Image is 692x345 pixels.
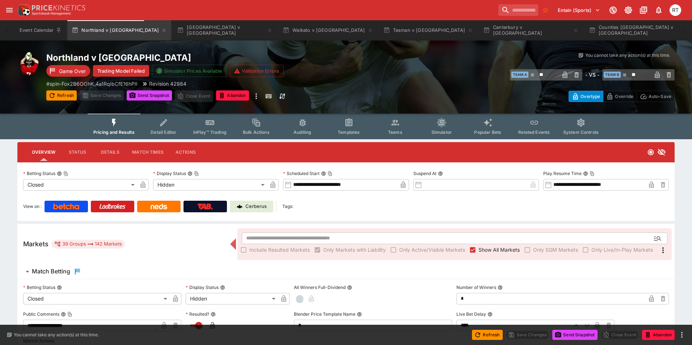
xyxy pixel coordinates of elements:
p: You cannot take any action(s) at this time. [14,332,99,338]
button: Canterbury v [GEOGRAPHIC_DATA] [479,20,583,41]
svg: Hidden [657,148,666,157]
button: Refresh [472,330,502,340]
p: Betting Status [23,284,55,290]
button: Betting Status [57,285,62,290]
button: Open [651,232,664,245]
p: Override [615,93,633,100]
button: Tasman v [GEOGRAPHIC_DATA] [379,20,477,41]
h6: Match Betting [32,268,70,275]
p: Betting Status [23,170,55,176]
button: Public CommentsCopy To Clipboard [61,312,66,317]
p: Overtype [581,93,600,100]
button: Select Tenant [553,4,604,16]
button: Counties [GEOGRAPHIC_DATA] v [GEOGRAPHIC_DATA] [585,20,689,41]
button: Overview [26,144,61,161]
span: Team A [511,72,528,78]
p: Display Status [153,170,186,176]
button: Abandon [216,90,249,101]
button: Display Status [220,285,225,290]
button: Live Bet Delay [488,312,493,317]
span: Mark an event as closed and abandoned. [642,331,675,338]
div: Hidden [153,179,267,191]
span: Only Markets with Liability [323,246,386,254]
span: Show All Markets [478,246,520,254]
img: Sportsbook Management [32,12,71,15]
p: Live Bet Delay [456,311,486,317]
button: Auto-Save [637,91,675,102]
div: Hidden [186,293,278,304]
button: Match Times [126,144,169,161]
img: PriceKinetics Logo [16,3,30,17]
button: Play Resume TimeCopy To Clipboard [583,171,588,176]
span: Simulator [431,129,452,135]
button: Override [603,91,637,102]
img: Betcha [53,204,79,209]
div: Event type filters [88,114,604,139]
span: Only SGM Markets [533,246,578,254]
span: InPlay™ Trading [193,129,227,135]
button: Details [94,144,126,161]
h5: Markets [23,240,48,248]
button: Scheduled StartCopy To Clipboard [321,171,326,176]
button: Trading Model Failed [93,65,149,77]
p: Blender Price Template Name [294,311,355,317]
span: Detail Editor [151,129,176,135]
p: Suspend At [413,170,436,176]
span: Popular Bets [474,129,501,135]
button: Copy To Clipboard [63,171,68,176]
span: Teams [388,129,402,135]
button: Simulator Prices Available [152,65,227,77]
button: Event Calendar [15,20,66,41]
div: Closed [23,179,137,191]
button: Validation Errors [230,65,284,77]
img: Ladbrokes [99,204,126,209]
p: Number of Winners [456,284,496,290]
h2: Copy To Clipboard [46,52,360,63]
div: Start From [569,91,675,102]
button: Send Snapshot [127,90,172,101]
img: Neds [151,204,167,209]
button: open drawer [3,4,16,17]
p: Revision 42984 [149,80,186,88]
span: Only Live/In-Play Markets [591,246,653,254]
img: TabNZ [198,204,213,209]
div: 39 Groups 142 Markets [54,240,122,248]
button: Match Betting [17,264,675,279]
p: Play Resume Time [543,170,582,176]
input: search [498,4,538,16]
button: [GEOGRAPHIC_DATA] v [GEOGRAPHIC_DATA] [173,20,277,41]
button: No Bookmarks [540,4,551,16]
div: Closed [23,293,170,304]
button: Waikato v [GEOGRAPHIC_DATA] [278,20,377,41]
label: View on : [23,201,42,212]
button: Actions [169,144,202,161]
a: Cerberus [230,201,273,212]
img: Cerberus [237,204,242,209]
svg: Closed [647,149,654,156]
button: Refresh [46,90,77,101]
button: Northland v [GEOGRAPHIC_DATA] [67,20,171,41]
p: You cannot take any action(s) at this time. [585,52,670,59]
button: more [678,331,686,339]
button: Display StatusCopy To Clipboard [187,171,193,176]
span: System Controls [563,129,599,135]
button: Send Snapshot [552,330,598,340]
button: Copy To Clipboard [194,171,199,176]
span: Bulk Actions [243,129,270,135]
p: Copy To Clipboard [46,80,138,88]
button: Notifications [652,4,665,17]
p: All Winners Full-Dividend [294,284,346,290]
span: Related Events [518,129,550,135]
span: Auditing [294,129,311,135]
button: Betting StatusCopy To Clipboard [57,171,62,176]
button: Blender Price Template Name [357,312,362,317]
p: Scheduled Start [283,170,320,176]
button: Resulted? [211,312,216,317]
label: Tags: [282,201,293,212]
span: Pricing and Results [93,129,135,135]
span: Only Active/Visible Markets [399,246,465,254]
button: Number of Winners [498,285,503,290]
p: Public Comments [23,311,59,317]
button: Copy To Clipboard [590,171,595,176]
button: Status [61,144,94,161]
